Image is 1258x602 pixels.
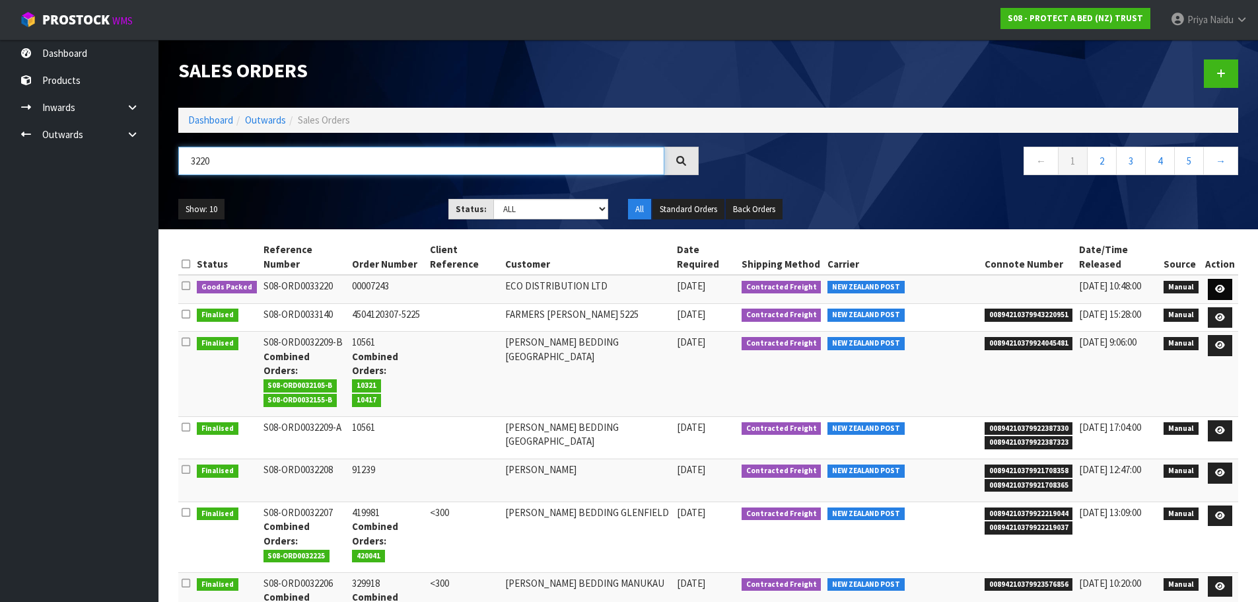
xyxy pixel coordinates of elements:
span: [DATE] 15:28:00 [1079,308,1141,320]
button: Show: 10 [178,199,225,220]
span: Manual [1164,309,1199,322]
small: WMS [112,15,133,27]
span: Contracted Freight [742,337,821,350]
span: [DATE] [677,577,705,589]
span: NEW ZEALAND POST [827,578,905,591]
span: [DATE] [677,280,705,292]
span: [DATE] 10:48:00 [1079,280,1141,292]
strong: Combined Orders: [263,350,310,377]
a: Outwards [245,114,286,126]
span: Manual [1164,281,1199,294]
td: 91239 [349,459,427,502]
span: Finalised [197,422,238,435]
td: [PERSON_NAME] BEDDING GLENFIELD [502,502,674,572]
td: <300 [427,502,502,572]
span: [DATE] [677,308,705,320]
span: 420041 [352,550,385,563]
span: [DATE] [677,506,705,519]
td: 4504120307-5225 [349,303,427,332]
td: 10561 [349,417,427,459]
a: 4 [1145,147,1175,175]
th: Client Reference [427,239,502,275]
span: [DATE] [677,421,705,433]
span: Contracted Freight [742,422,821,435]
span: 00894210379922219037 [985,521,1073,535]
span: ProStock [42,11,110,28]
td: 00007243 [349,275,427,303]
span: Manual [1164,422,1199,435]
span: [DATE] 10:20:00 [1079,577,1141,589]
span: 00894210379922219044 [985,508,1073,521]
td: [PERSON_NAME] BEDDING [GEOGRAPHIC_DATA] [502,417,674,459]
span: NEW ZEALAND POST [827,337,905,350]
strong: Combined Orders: [263,520,310,546]
span: Priya [1187,13,1208,26]
td: [PERSON_NAME] BEDDING [GEOGRAPHIC_DATA] [502,332,674,417]
a: 1 [1058,147,1088,175]
td: S08-ORD0032209-B [260,332,349,417]
span: Contracted Freight [742,309,821,322]
h1: Sales Orders [178,59,699,81]
th: Connote Number [981,239,1076,275]
td: ECO DISTRIBUTION LTD [502,275,674,303]
span: Finalised [197,309,238,322]
span: 00894210379922387330 [985,422,1073,435]
span: Manual [1164,465,1199,478]
td: S08-ORD0032207 [260,502,349,572]
span: 10417 [352,394,381,407]
a: ← [1024,147,1059,175]
td: S08-ORD0032208 [260,459,349,502]
strong: Status: [456,204,487,215]
span: [DATE] [677,463,705,476]
span: Finalised [197,578,238,591]
button: All [628,199,651,220]
span: Goods Packed [197,281,257,294]
span: NEW ZEALAND POST [827,281,905,294]
td: S08-ORD0033220 [260,275,349,303]
span: S08-ORD0032225 [263,550,330,563]
span: NEW ZEALAND POST [827,309,905,322]
input: Search sales orders [178,147,664,175]
th: Date Required [674,239,738,275]
span: Contracted Freight [742,465,821,478]
th: Carrier [824,239,981,275]
span: Naidu [1210,13,1234,26]
span: Finalised [197,508,238,521]
span: NEW ZEALAND POST [827,422,905,435]
span: [DATE] 13:09:00 [1079,506,1141,519]
a: 2 [1087,147,1117,175]
th: Date/Time Released [1076,239,1160,275]
button: Back Orders [726,199,783,220]
span: NEW ZEALAND POST [827,508,905,521]
td: [PERSON_NAME] [502,459,674,502]
nav: Page navigation [718,147,1239,179]
td: 419981 [349,502,427,572]
th: Shipping Method [738,239,825,275]
a: 5 [1174,147,1204,175]
td: S08-ORD0033140 [260,303,349,332]
strong: Combined Orders: [352,350,398,377]
span: Contracted Freight [742,281,821,294]
a: → [1203,147,1238,175]
span: Manual [1164,578,1199,591]
span: [DATE] 12:47:00 [1079,463,1141,476]
td: 10561 [349,332,427,417]
span: Sales Orders [298,114,350,126]
a: Dashboard [188,114,233,126]
span: [DATE] 17:04:00 [1079,421,1141,433]
a: S08 - PROTECT A BED (NZ) TRUST [1000,8,1150,29]
span: 00894210379923576856 [985,578,1073,591]
img: cube-alt.png [20,11,36,28]
span: NEW ZEALAND POST [827,465,905,478]
span: 00894210379924045481 [985,337,1073,350]
span: Finalised [197,465,238,478]
span: Finalised [197,337,238,350]
strong: S08 - PROTECT A BED (NZ) TRUST [1008,13,1143,24]
span: S08-ORD0032155-B [263,394,337,407]
span: 00894210379921708358 [985,465,1073,478]
th: Reference Number [260,239,349,275]
th: Source [1160,239,1202,275]
span: 00894210379943220951 [985,309,1073,322]
span: Contracted Freight [742,578,821,591]
a: 3 [1116,147,1146,175]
